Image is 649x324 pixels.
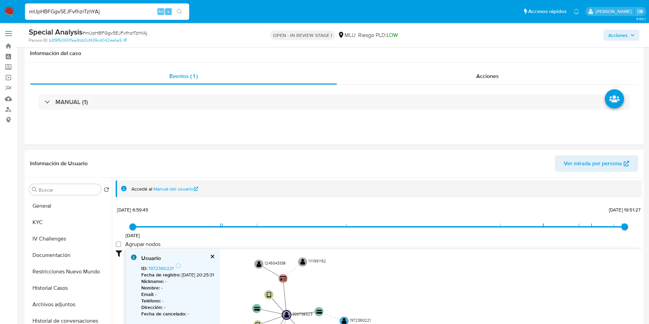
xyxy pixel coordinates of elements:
[26,247,112,263] button: Documentación
[26,198,112,214] button: General
[292,311,312,316] text: 300738923
[608,30,628,41] span: Acciones
[141,297,161,304] b: Teléfono :
[141,291,214,298] p: -
[141,278,214,285] p: -
[358,31,398,39] span: Riesgo PLD:
[555,155,638,172] button: Ver mirada por persona
[26,296,112,313] button: Archivos adjuntos
[573,9,579,14] a: Notificaciones
[167,8,169,15] span: s
[284,312,289,318] text: 
[637,8,644,15] a: Salir
[116,242,121,247] input: Agrupar nodos
[126,232,140,239] span: [DATE]
[55,98,88,106] h3: MANUAL (1)
[267,292,271,298] text: 
[82,29,147,36] span: # mUpHBFGgv5EJFvfhzrTzhYAj
[528,8,567,15] span: Accesos rápidos
[30,160,88,167] h1: Información de Usuario
[125,241,160,248] span: Agrupar nodos
[169,72,198,80] span: Eventos ( 1 )
[141,304,214,311] p: -
[172,7,186,16] button: search-icon
[29,37,48,43] b: Person ID
[117,206,148,213] span: [DATE] 6:59:45
[104,187,109,194] button: Volver al orden por defecto
[26,263,112,280] button: Restricciones Nuevo Mundo
[300,259,305,265] text: 
[350,317,371,323] text: 1972360221
[141,304,163,311] b: Dirección :
[609,206,640,213] span: [DATE] 19:51:27
[316,310,322,314] text: 
[30,50,638,57] h1: Información del caso
[26,231,112,247] button: IV Challenges
[29,26,82,37] b: Special Analysis
[254,307,260,311] text: 
[49,37,127,43] a: b3f9f5090f1ea9bb0cf439c4042eeba5
[141,310,186,317] b: Fecha de cancelado :
[141,291,154,298] b: Email :
[141,265,147,272] b: ID :
[39,187,98,193] input: Buscar
[148,265,174,272] a: 1972360221
[257,261,261,267] text: 
[141,284,160,291] b: Nombre :
[141,298,214,304] p: -
[141,255,214,262] div: Usuario
[387,31,398,39] span: LOW
[210,254,214,259] button: cerrar
[141,271,180,278] b: Fecha de registro :
[264,260,286,266] text: 1245043338
[26,280,112,296] button: Historial Casos
[26,214,112,231] button: KYC
[280,276,287,281] text: 
[564,155,622,172] span: Ver mirada por persona
[270,30,335,40] p: OPEN - IN REVIEW STAGE I
[141,285,214,291] p: -
[476,72,499,80] span: Acciones
[603,30,639,41] button: Acciones
[131,186,152,192] span: Accedé al
[141,278,164,285] b: Nickname :
[158,8,164,15] span: Alt
[141,272,214,278] p: [DATE] 20:25:31
[38,94,630,110] div: MANUAL (1)
[32,187,37,192] button: Buscar
[153,186,198,192] a: Manual del usuario
[308,258,326,264] text: 1111951192
[596,8,634,15] p: antonio.rossel@mercadolibre.com
[338,31,355,39] div: MLU
[141,311,214,317] p: -
[25,7,189,16] input: Buscar usuario o caso...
